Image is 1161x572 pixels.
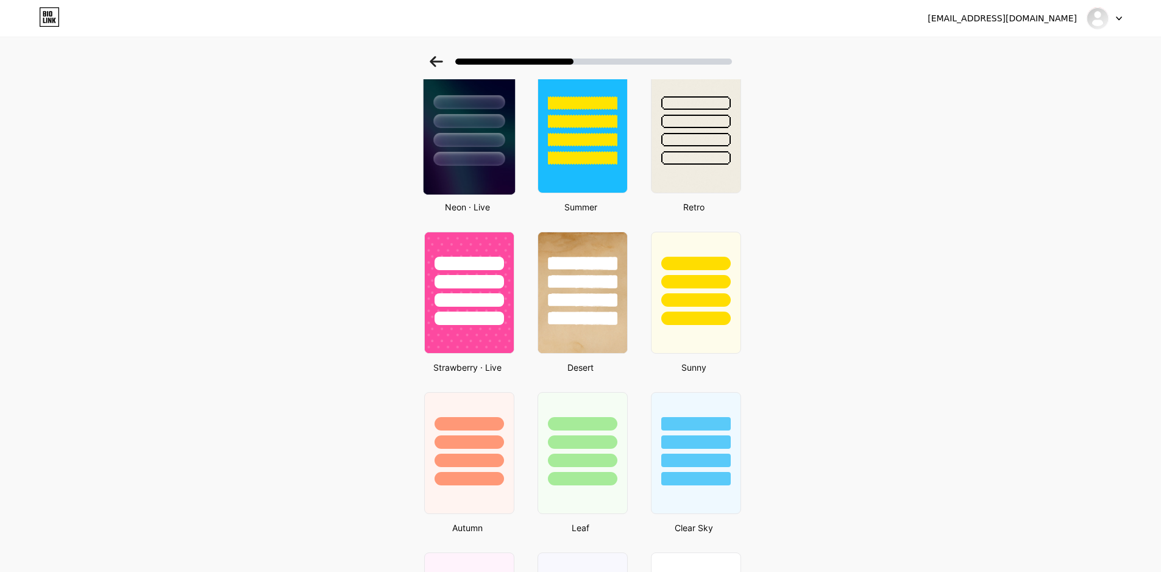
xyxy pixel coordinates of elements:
div: [EMAIL_ADDRESS][DOMAIN_NAME] [928,12,1077,25]
div: Leaf [534,521,628,534]
div: Neon · Live [421,201,514,213]
div: Desert [534,361,628,374]
div: Strawberry · Live [421,361,514,374]
div: Sunny [647,361,741,374]
div: Autumn [421,521,514,534]
div: Summer [534,201,628,213]
img: shwebonetharvip [1086,7,1109,30]
div: Clear Sky [647,521,741,534]
div: Retro [647,201,741,213]
img: neon.jpg [423,70,514,195]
